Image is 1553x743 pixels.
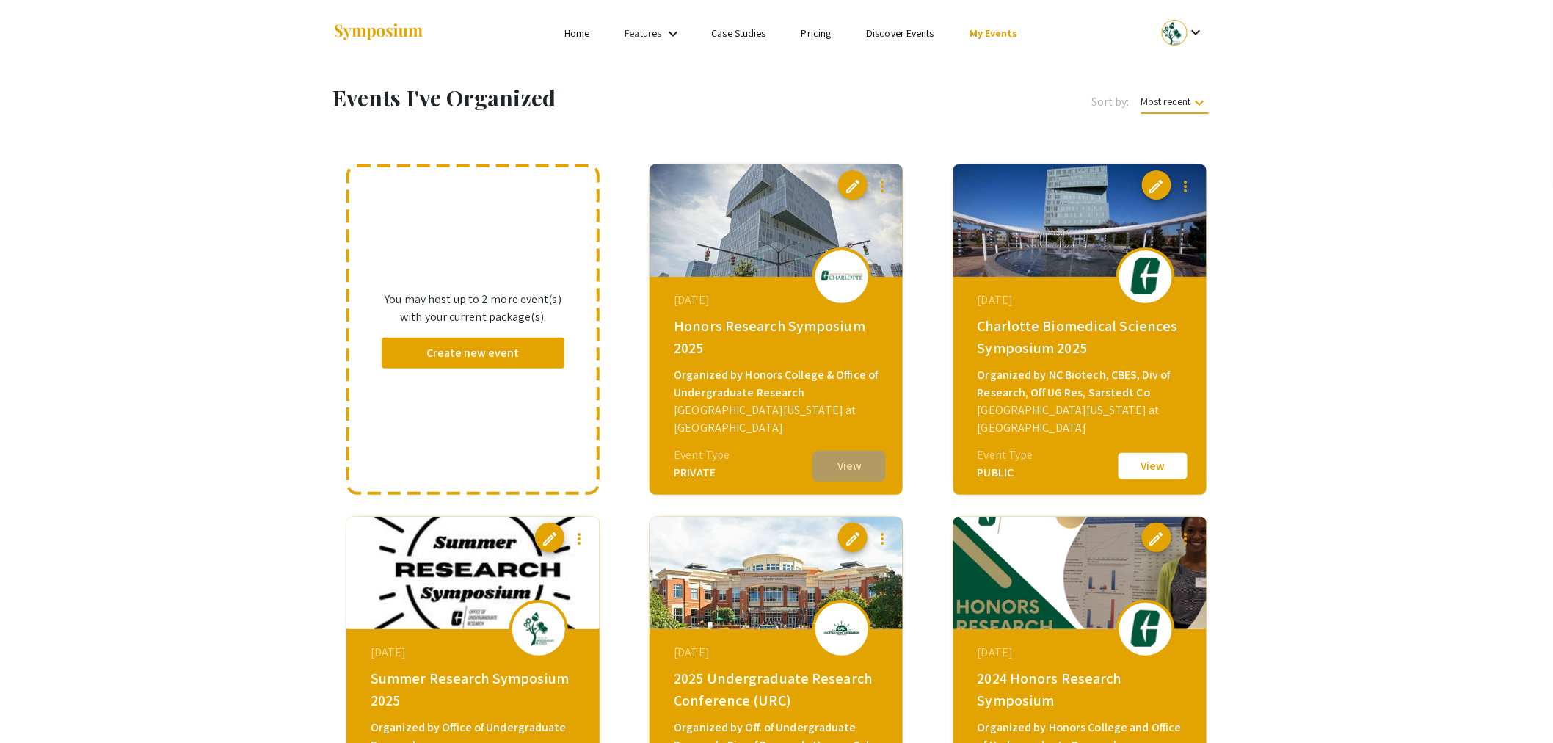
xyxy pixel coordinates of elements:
[332,23,424,43] img: Symposium by ForagerOne
[1177,530,1195,548] mat-icon: more_vert
[1124,610,1168,647] img: 2024-honors-symposium_eventLogo_8fb988_.png
[978,464,1033,482] div: PUBLIC
[978,315,1186,359] div: Charlotte Biomedical Sciences Symposium 2025
[564,26,589,40] a: Home
[812,451,886,482] button: View
[674,667,882,711] div: 2025 Undergraduate Research Conference (URC)
[970,26,1018,40] a: My Events
[541,530,559,548] span: edit
[674,402,882,437] div: [GEOGRAPHIC_DATA][US_STATE] at [GEOGRAPHIC_DATA]
[382,338,564,369] button: Create new event
[371,644,579,662] div: [DATE]
[978,446,1033,464] div: Event Type
[978,402,1186,437] div: [GEOGRAPHIC_DATA][US_STATE] at [GEOGRAPHIC_DATA]
[820,261,864,292] img: 2025-honors-symposium_eventLogo_5c7a4f_.png
[953,164,1207,277] img: biomedical-sciences2025_eventCoverPhoto_f0c029__thumb.jpg
[517,610,561,647] img: summer-2025_eventLogo_ff51ae_.png
[1177,178,1195,195] mat-icon: more_vert
[650,517,903,629] img: urc2025_eventCoverPhoto_756e51__thumb.jpg
[978,291,1186,309] div: [DATE]
[371,667,579,711] div: Summer Research Symposium 2025
[674,315,882,359] div: Honors Research Symposium 2025
[873,530,891,548] mat-icon: more_vert
[1148,178,1165,195] span: edit
[1188,23,1205,41] mat-icon: Expand account dropdown
[650,164,903,277] img: 2025-honors-symposium_eventCoverPhoto_a8f339__thumb.jpg
[978,366,1186,402] div: Organized by NC Biotech, CBES, Div of Research, Off UG Res, Sarstedt Co
[1116,451,1190,482] button: View
[844,178,862,195] span: edit
[674,446,730,464] div: Event Type
[873,178,891,195] mat-icon: more_vert
[801,26,832,40] a: Pricing
[838,523,868,552] button: edit
[844,530,862,548] span: edit
[11,677,62,732] iframe: Chat
[1146,16,1221,49] button: Expand account dropdown
[978,667,1186,711] div: 2024 Honors Research Symposium
[1124,258,1168,294] img: biomedical-sciences2025_eventLogo_e7ea32_.png
[674,464,730,482] div: PRIVATE
[978,644,1186,662] div: [DATE]
[820,617,864,642] img: urc2025_eventLogo_3f4dc5_.jpg
[712,26,766,40] a: Case Studies
[664,25,682,43] mat-icon: Expand Features list
[346,517,600,629] img: summer-2025_eventCoverPhoto_f0f248__thumb.jpg
[1148,530,1165,548] span: edit
[382,291,564,326] p: You may host up to 2 more event(s) with your current package(s).
[674,291,882,309] div: [DATE]
[674,366,882,402] div: Organized by Honors College & Office of Undergraduate Research
[570,530,588,548] mat-icon: more_vert
[953,517,1207,629] img: 2024-honors-symposium_eventCoverPhoto_2bd283__thumb.png
[332,84,841,111] h1: Events I've Organized
[535,523,564,552] button: edit
[674,644,882,662] div: [DATE]
[1141,95,1209,114] span: Most recent
[1130,88,1221,115] button: Most recent
[1191,94,1209,112] mat-icon: keyboard_arrow_down
[1142,523,1171,552] button: edit
[1142,170,1171,200] button: edit
[838,170,868,200] button: edit
[1091,93,1130,111] span: Sort by:
[866,26,934,40] a: Discover Events
[625,26,662,40] a: Features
